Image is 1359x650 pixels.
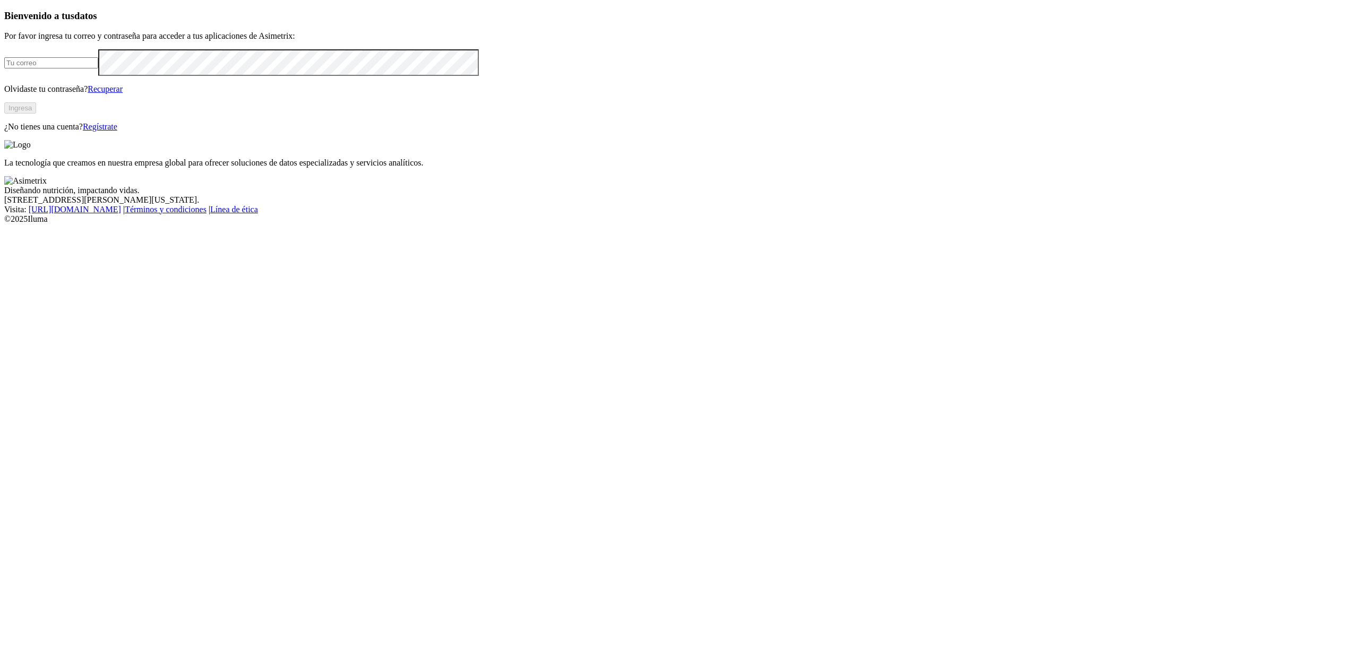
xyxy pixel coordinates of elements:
[4,122,1355,132] p: ¿No tienes una cuenta?
[4,195,1355,205] div: [STREET_ADDRESS][PERSON_NAME][US_STATE].
[4,84,1355,94] p: Olvidaste tu contraseña?
[210,205,258,214] a: Línea de ética
[125,205,207,214] a: Términos y condiciones
[4,186,1355,195] div: Diseñando nutrición, impactando vidas.
[4,176,47,186] img: Asimetrix
[4,31,1355,41] p: Por favor ingresa tu correo y contraseña para acceder a tus aplicaciones de Asimetrix:
[4,158,1355,168] p: La tecnología que creamos en nuestra empresa global para ofrecer soluciones de datos especializad...
[83,122,117,131] a: Regístrate
[29,205,121,214] a: [URL][DOMAIN_NAME]
[4,57,98,68] input: Tu correo
[4,205,1355,214] div: Visita : | |
[88,84,123,93] a: Recuperar
[4,214,1355,224] div: © 2025 Iluma
[4,140,31,150] img: Logo
[4,102,36,114] button: Ingresa
[74,10,97,21] span: datos
[4,10,1355,22] h3: Bienvenido a tus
